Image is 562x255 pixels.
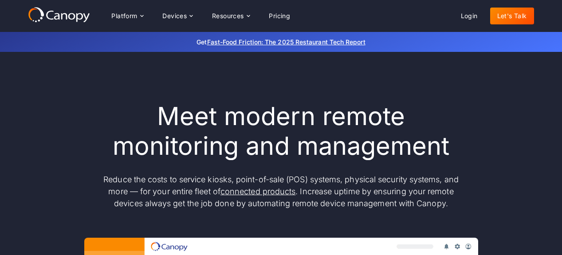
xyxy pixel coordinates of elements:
div: Resources [205,7,256,25]
h1: Meet modern remote monitoring and management [95,102,468,161]
div: Platform [104,7,150,25]
a: Pricing [262,8,297,24]
div: Platform [111,13,137,19]
a: Fast-Food Friction: The 2025 Restaurant Tech Report [207,38,365,46]
div: Devices [162,13,187,19]
a: Let's Talk [490,8,534,24]
p: Get [64,37,499,47]
p: Reduce the costs to service kiosks, point-of-sale (POS) systems, physical security systems, and m... [95,173,468,209]
a: Login [454,8,485,24]
a: connected products [220,187,295,196]
div: Devices [155,7,200,25]
div: Resources [212,13,244,19]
